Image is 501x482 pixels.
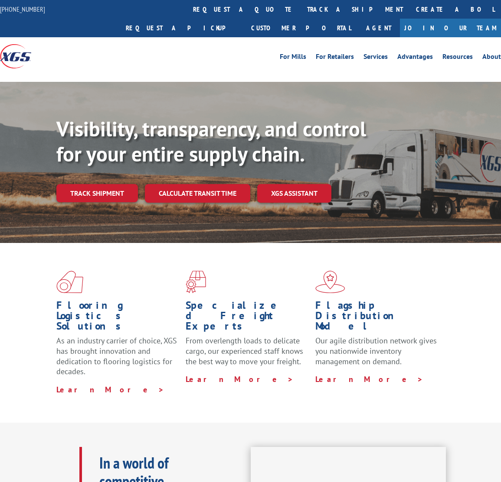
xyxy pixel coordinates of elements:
[280,53,306,63] a: For Mills
[186,336,308,374] p: From overlength loads to delicate cargo, our experienced staff knows the best way to move your fr...
[56,300,179,336] h1: Flooring Logistics Solutions
[56,336,177,376] span: As an industry carrier of choice, XGS has brought innovation and dedication to flooring logistics...
[56,184,138,202] a: Track shipment
[357,19,400,37] a: Agent
[363,53,388,63] a: Services
[397,53,433,63] a: Advantages
[56,115,366,167] b: Visibility, transparency, and control for your entire supply chain.
[442,53,473,63] a: Resources
[315,336,437,366] span: Our agile distribution network gives you nationwide inventory management on demand.
[145,184,250,203] a: Calculate transit time
[186,374,294,384] a: Learn More >
[316,53,354,63] a: For Retailers
[315,271,345,293] img: xgs-icon-flagship-distribution-model-red
[186,300,308,336] h1: Specialized Freight Experts
[400,19,501,37] a: Join Our Team
[186,271,206,293] img: xgs-icon-focused-on-flooring-red
[245,19,357,37] a: Customer Portal
[482,53,501,63] a: About
[315,300,438,336] h1: Flagship Distribution Model
[56,271,83,293] img: xgs-icon-total-supply-chain-intelligence-red
[56,385,164,395] a: Learn More >
[257,184,331,203] a: XGS ASSISTANT
[315,374,423,384] a: Learn More >
[119,19,245,37] a: Request a pickup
